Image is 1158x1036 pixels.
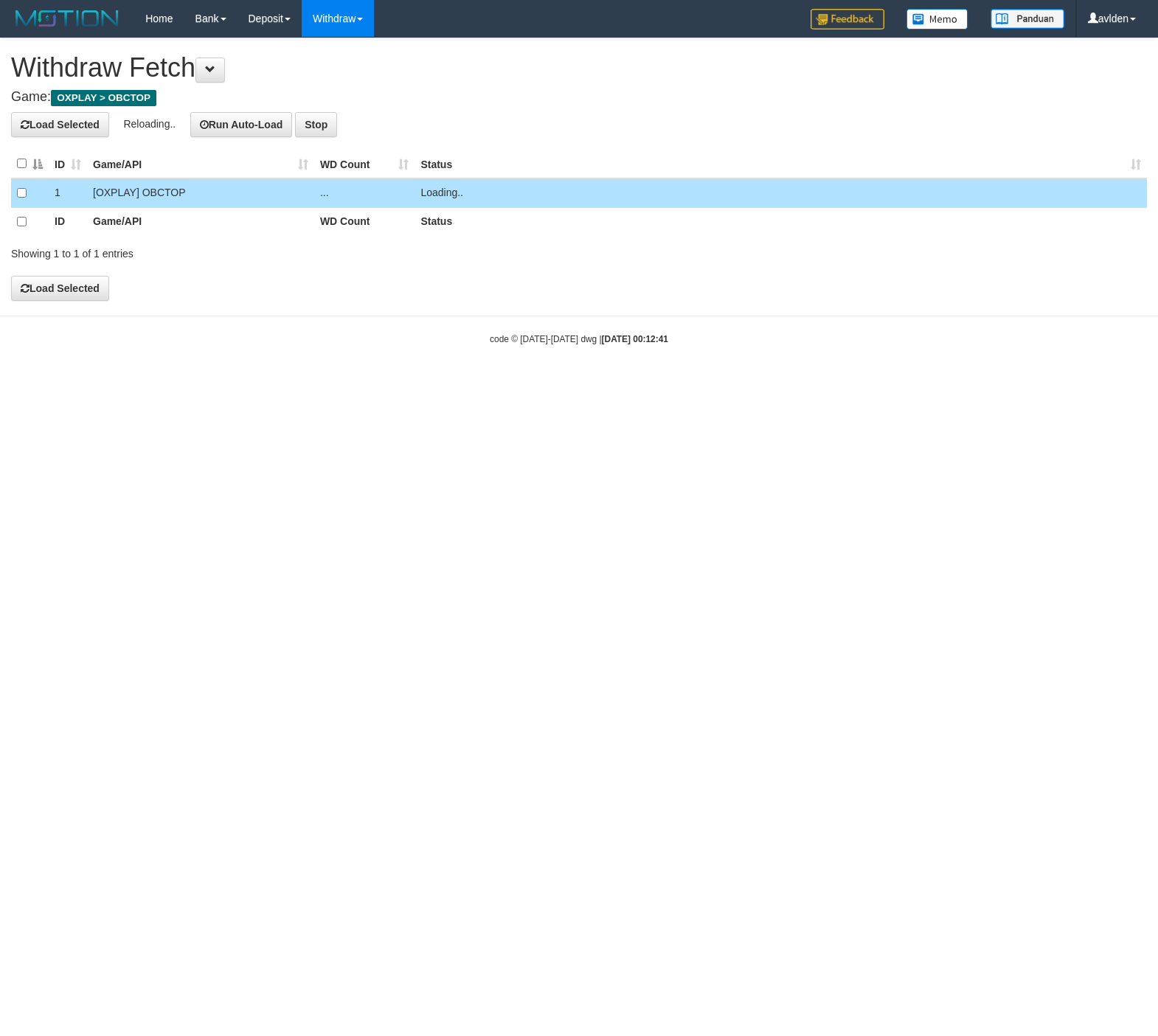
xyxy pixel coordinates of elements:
button: Stop [295,112,337,137]
span: Loading.. [420,187,463,198]
th: ID: activate to sort column ascending [49,150,87,178]
th: Status [415,207,1147,236]
th: WD Count [314,207,415,236]
th: ID [49,207,87,236]
h4: Game: [11,90,1147,105]
th: WD Count: activate to sort column ascending [314,150,415,178]
img: Button%20Memo.svg [906,9,968,29]
th: Game/API [87,207,314,236]
button: Run Auto-Load [190,112,293,137]
h1: Withdraw Fetch [11,53,1147,83]
img: MOTION_logo.png [11,7,123,29]
span: ... [320,187,329,198]
td: [OXPLAY] OBCTOP [87,178,314,208]
th: Game/API: activate to sort column ascending [87,150,314,178]
div: Showing 1 to 1 of 1 entries [11,240,471,261]
img: Feedback.jpg [811,9,884,29]
span: OXPLAY > OBCTOP [51,90,156,106]
span: Reloading.. [123,117,176,129]
strong: [DATE] 00:12:41 [602,334,668,344]
small: code © [DATE]-[DATE] dwg | [490,334,668,344]
button: Load Selected [11,112,109,137]
button: Load Selected [11,276,109,301]
th: Status: activate to sort column ascending [415,150,1147,178]
img: panduan.png [991,9,1064,29]
td: 1 [49,178,87,208]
